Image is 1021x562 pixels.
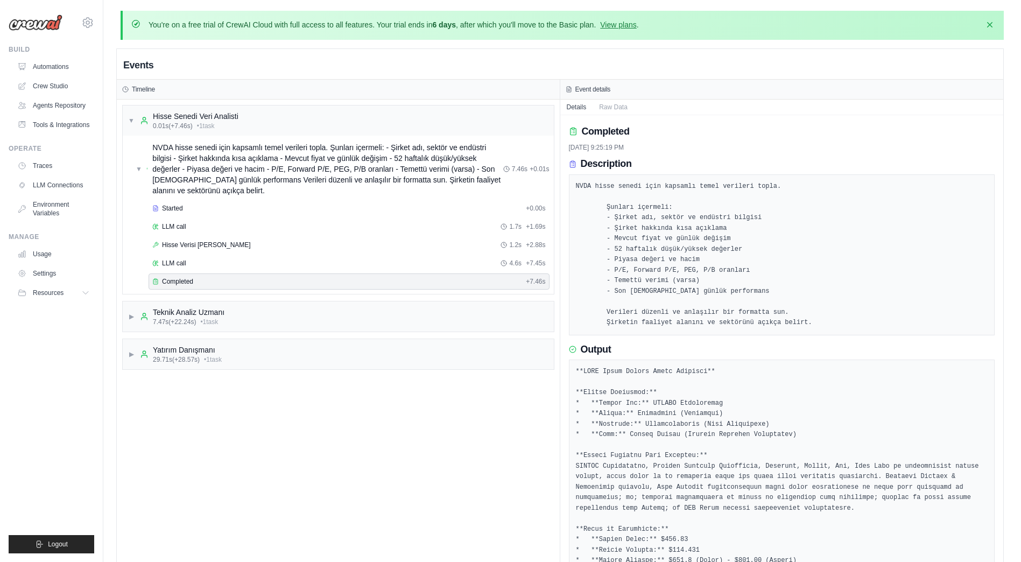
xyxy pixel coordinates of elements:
span: Resources [33,289,64,297]
span: + 1.69s [526,222,545,231]
span: 0.01s (+7.46s) [153,122,193,130]
a: Tools & Integrations [13,116,94,134]
h3: Event details [575,85,611,94]
span: 1.7s [509,222,522,231]
a: Environment Variables [13,196,94,222]
h3: Description [581,158,632,170]
a: Crew Studio [13,78,94,95]
span: 7.46s [512,165,527,173]
a: Settings [13,265,94,282]
span: + 7.46s [526,277,545,286]
span: Completed [162,277,193,286]
span: Started [162,204,183,213]
iframe: Chat Widget [967,510,1021,562]
span: + 7.45s [526,259,545,268]
h2: Events [123,58,153,73]
span: 7.47s (+22.24s) [153,318,196,326]
span: Logout [48,540,68,549]
span: + 2.88s [526,241,545,249]
span: • 1 task [200,318,218,326]
a: Traces [13,157,94,174]
span: LLM call [162,259,186,268]
img: Logo [9,15,62,31]
div: Yatırım Danışmanı [153,345,222,355]
div: Hisse Senedi Veri Analisti [153,111,238,122]
pre: NVDA hisse senedi için kapsamlı temel verileri topla. Şunları içermeli: - Şirket adı, sektör ve e... [576,181,988,328]
a: Agents Repository [13,97,94,114]
div: Operate [9,144,94,153]
h3: Timeline [132,85,155,94]
a: Automations [13,58,94,75]
span: ▶ [128,312,135,321]
div: Teknik Analiz Uzmanı [153,307,224,318]
span: • 1 task [197,122,215,130]
h3: Output [581,344,611,356]
span: + 0.01s [530,165,549,173]
span: LLM call [162,222,186,231]
button: Details [560,100,593,115]
button: Raw Data [593,100,634,115]
p: You're on a free trial of CrewAI Cloud with full access to all features. Your trial ends in , aft... [149,19,639,30]
span: + 0.00s [526,204,545,213]
span: 1.2s [509,241,522,249]
a: View plans [600,20,636,29]
a: Usage [13,245,94,263]
span: ▼ [128,116,135,125]
strong: 6 days [432,20,456,29]
span: ▼ [136,165,142,173]
span: ▶ [128,350,135,359]
button: Resources [13,284,94,301]
h2: Completed [582,124,630,139]
span: Hisse Verisi [PERSON_NAME] [162,241,251,249]
span: 4.6s [509,259,522,268]
button: Logout [9,535,94,553]
span: • 1 task [204,355,222,364]
a: LLM Connections [13,177,94,194]
div: Manage [9,233,94,241]
span: 29.71s (+28.57s) [153,355,200,364]
span: NVDA hisse senedi için kapsamlı temel verileri topla. Şunları içermeli: - Şirket adı, sektör ve e... [152,142,503,196]
div: [DATE] 9:25:19 PM [569,143,995,152]
div: Build [9,45,94,54]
